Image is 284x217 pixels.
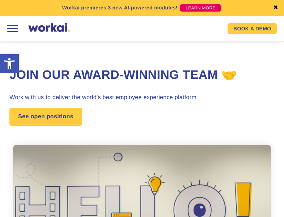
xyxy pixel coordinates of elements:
[9,93,274,102] h3: Work with us to deliver the world’s best employee experience platform
[62,4,178,12] p: Workai premieres 3 new AI-powered modules!
[273,5,278,11] a: ✖
[9,67,274,84] h1: Join our award-winning team 🤝
[180,4,221,12] a: LEARN MORE
[228,23,277,34] a: BOOK A DEMO
[9,108,82,126] a: See open positions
